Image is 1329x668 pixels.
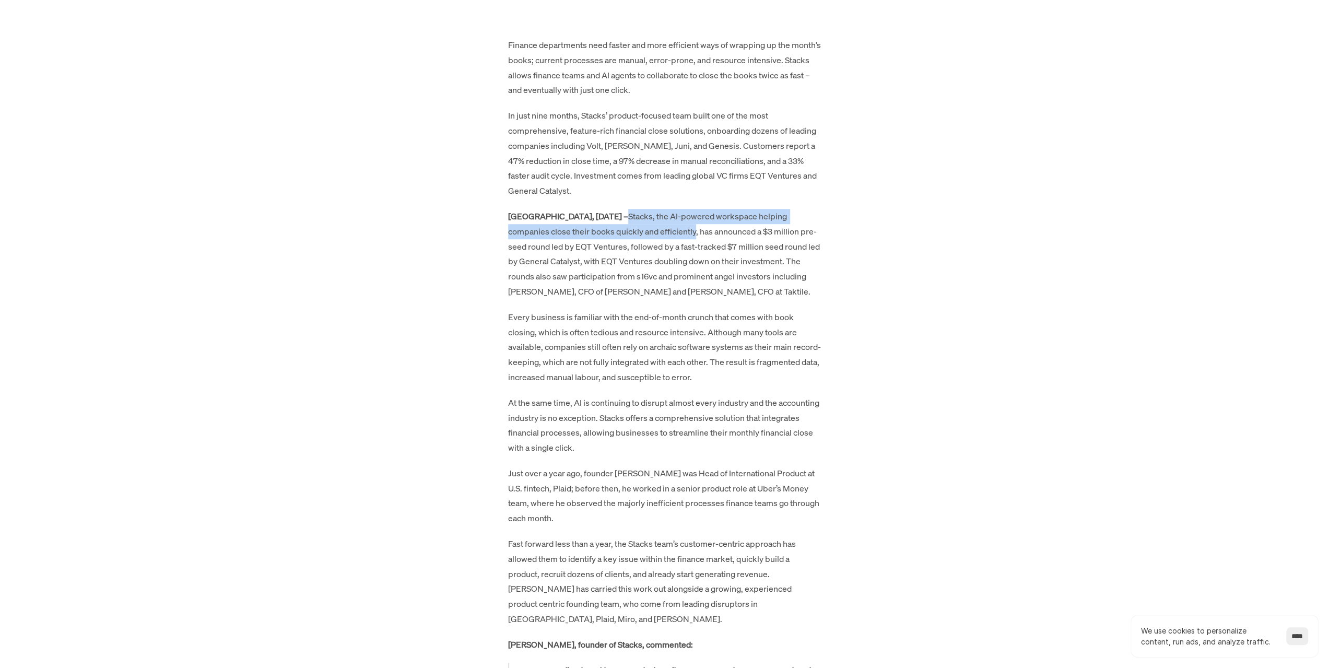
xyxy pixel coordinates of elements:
p: We use cookies to personalize content, run ads, and analyze traffic. [1141,625,1276,647]
p: Every business is familiar with the end-of-month crunch that comes with book closing, which is of... [508,310,821,385]
p: Fast forward less than a year, the Stacks team’s customer-centric approach has allowed them to id... [508,536,821,627]
p: Stacks, the AI-powered workspace helping companies close their books quickly and efficiently, has... [508,209,821,299]
strong: [GEOGRAPHIC_DATA], [DATE] – [508,210,628,222]
p: Finance departments need faster and more efficient ways of wrapping up the month’s books; current... [508,38,821,98]
p: At the same time, AI is continuing to disrupt almost every industry and the accounting industry i... [508,395,821,455]
a: Privacy Policy [123,199,169,206]
p: In just nine months, Stacks’ product-focused team built one of the most comprehensive, feature-ri... [508,108,821,198]
strong: [PERSON_NAME], founder of Stacks, commented: [508,639,693,650]
p: Just over a year ago, founder [PERSON_NAME] was Head of International Product at U.S. fintech, Pl... [508,466,821,526]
